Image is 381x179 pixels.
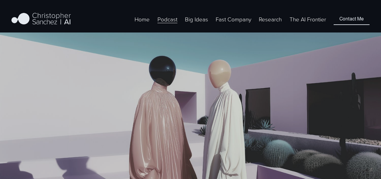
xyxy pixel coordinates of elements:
a: folder dropdown [259,15,282,24]
a: The AI Frontier [290,15,326,24]
a: Home [135,15,150,24]
img: Christopher Sanchez | AI [11,12,71,27]
span: Research [259,15,282,23]
a: folder dropdown [185,15,208,24]
a: folder dropdown [216,15,251,24]
span: Big Ideas [185,15,208,23]
a: Contact Me [334,14,370,25]
a: Podcast [157,15,177,24]
span: Fast Company [216,15,251,23]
